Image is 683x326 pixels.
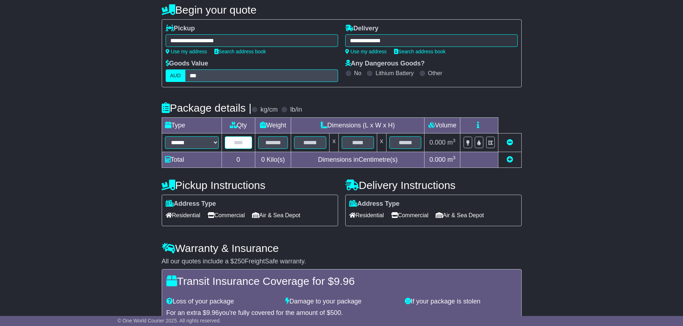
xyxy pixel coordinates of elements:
h4: Package details | [162,102,252,114]
td: 0 [222,152,255,168]
span: 0.000 [430,139,446,146]
span: Commercial [391,210,428,221]
div: For an extra $ you're fully covered for the amount of $ . [166,309,517,317]
label: Any Dangerous Goods? [345,60,425,68]
span: © One World Courier 2025. All rights reserved. [118,318,221,323]
td: Dimensions (L x W x H) [291,118,424,133]
label: Address Type [349,200,400,208]
a: Search address book [214,49,266,54]
label: Other [428,70,442,77]
span: Commercial [208,210,245,221]
td: Total [162,152,222,168]
td: Dimensions in Centimetre(s) [291,152,424,168]
h4: Begin your quote [162,4,522,16]
label: AUD [166,69,186,82]
span: Air & Sea Depot [252,210,300,221]
a: Add new item [507,156,513,163]
span: Residential [349,210,384,221]
span: Residential [166,210,200,221]
td: Qty [222,118,255,133]
label: Lithium Battery [375,70,414,77]
label: kg/cm [260,106,278,114]
span: m [447,139,456,146]
label: Pickup [166,25,195,33]
label: lb/in [290,106,302,114]
h4: Pickup Instructions [162,179,338,191]
a: Search address book [394,49,446,54]
span: 0 [261,156,265,163]
td: x [377,133,386,152]
h4: Warranty & Insurance [162,242,522,254]
div: All our quotes include a $ FreightSafe warranty. [162,258,522,266]
label: Address Type [166,200,216,208]
div: Damage to your package [282,298,401,306]
td: Volume [424,118,460,133]
a: Use my address [166,49,207,54]
label: Delivery [345,25,379,33]
span: m [447,156,456,163]
span: 500 [330,309,341,316]
h4: Delivery Instructions [345,179,522,191]
span: 0.000 [430,156,446,163]
td: Type [162,118,222,133]
div: Loss of your package [163,298,282,306]
a: Use my address [345,49,387,54]
label: Goods Value [166,60,208,68]
a: Remove this item [507,139,513,146]
td: Kilo(s) [255,152,291,168]
h4: Transit Insurance Coverage for $ [166,275,517,287]
span: 9.96 [207,309,219,316]
sup: 3 [453,138,456,143]
span: 250 [234,258,245,265]
span: Air & Sea Depot [436,210,484,221]
sup: 3 [453,155,456,160]
label: No [354,70,361,77]
td: Weight [255,118,291,133]
td: x [329,133,339,152]
div: If your package is stolen [401,298,521,306]
span: 9.96 [334,275,355,287]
